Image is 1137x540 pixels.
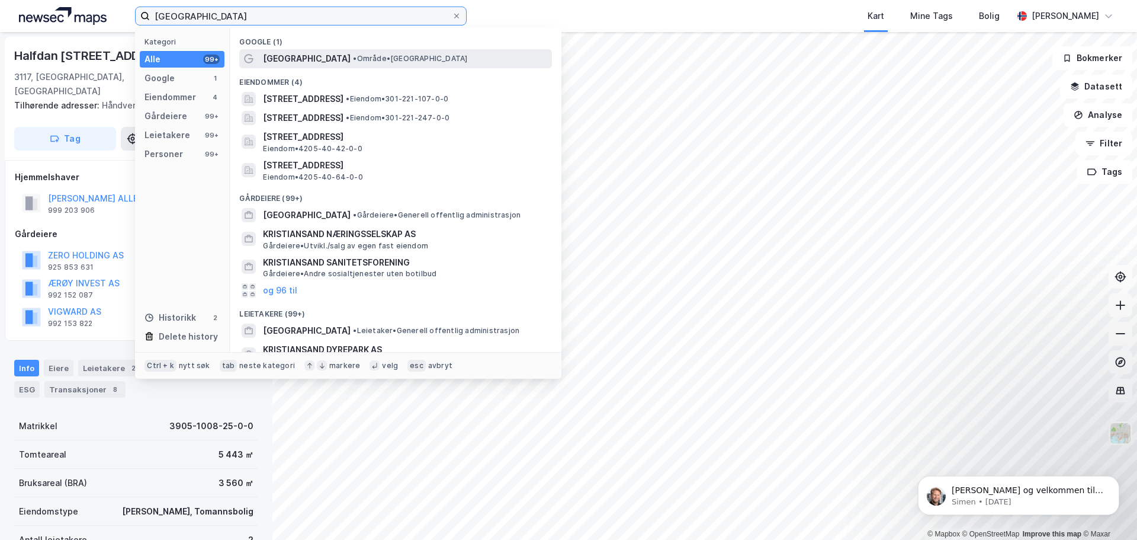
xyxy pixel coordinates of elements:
[144,311,196,325] div: Historikk
[203,55,220,64] div: 99+
[979,9,1000,23] div: Bolig
[19,504,78,519] div: Eiendomstype
[346,94,448,104] span: Eiendom • 301-221-107-0-0
[203,130,220,140] div: 99+
[144,52,160,66] div: Alle
[346,94,349,103] span: •
[353,54,467,63] span: Område • [GEOGRAPHIC_DATA]
[353,210,356,219] span: •
[14,70,163,98] div: 3117, [GEOGRAPHIC_DATA], [GEOGRAPHIC_DATA]
[19,7,107,25] img: logo.a4113a55bc3d86da70a041830d287a7e.svg
[346,113,449,123] span: Eiendom • 301-221-247-0-0
[263,144,362,154] span: Eiendom • 4205-40-42-0-0
[48,319,92,328] div: 992 153 822
[263,283,297,298] button: og 96 til
[263,92,343,106] span: [STREET_ADDRESS]
[15,170,258,184] div: Hjemmelshaver
[353,326,356,335] span: •
[353,210,521,220] span: Gårdeiere • Generell offentlig administrasjon
[329,361,360,370] div: markere
[263,158,547,172] span: [STREET_ADDRESS]
[203,149,220,159] div: 99+
[407,360,426,372] div: esc
[210,74,220,83] div: 1
[144,128,190,142] div: Leietakere
[144,360,176,372] div: Ctrl + k
[144,71,175,85] div: Google
[230,300,561,321] div: Leietakere (99+)
[14,98,249,113] div: Håndverkergaten 2
[230,28,561,49] div: Google (1)
[1032,9,1099,23] div: [PERSON_NAME]
[19,476,87,490] div: Bruksareal (BRA)
[428,361,452,370] div: avbryt
[263,343,547,357] span: KRISTIANSAND DYREPARK AS
[230,68,561,90] div: Eiendommer (4)
[44,381,126,398] div: Transaksjoner
[1064,103,1132,127] button: Analyse
[144,109,187,123] div: Gårdeiere
[210,313,220,322] div: 2
[239,361,295,370] div: neste kategori
[263,208,351,222] span: [GEOGRAPHIC_DATA]
[210,92,220,102] div: 4
[219,476,253,490] div: 3 560 ㎡
[150,7,452,25] input: Søk på adresse, matrikkel, gårdeiere, leietakere eller personer
[48,263,94,272] div: 925 853 631
[263,111,343,125] span: [STREET_ADDRESS]
[962,530,1020,538] a: OpenStreetMap
[346,113,349,122] span: •
[382,361,398,370] div: velg
[48,206,95,215] div: 999 203 906
[159,330,218,344] div: Delete history
[14,360,39,376] div: Info
[14,46,176,65] div: Halfdan [STREET_ADDRESS]
[1052,46,1132,70] button: Bokmerker
[14,381,40,398] div: ESG
[220,360,237,372] div: tab
[203,111,220,121] div: 99+
[910,9,953,23] div: Mine Tags
[1075,132,1132,155] button: Filter
[179,361,210,370] div: nytt søk
[263,269,436,279] span: Gårdeiere • Andre sosialtjenester uten botilbud
[169,419,253,433] div: 3905-1008-25-0-0
[353,54,356,63] span: •
[927,530,960,538] a: Mapbox
[868,9,884,23] div: Kart
[263,227,547,241] span: KRISTIANSAND NÆRINGSSELSKAP AS
[144,147,183,161] div: Personer
[263,130,547,144] span: [STREET_ADDRESS]
[230,184,561,206] div: Gårdeiere (99+)
[78,360,144,376] div: Leietakere
[144,37,224,46] div: Kategori
[15,227,258,241] div: Gårdeiere
[127,362,139,374] div: 2
[109,384,121,395] div: 8
[144,90,196,104] div: Eiendommer
[19,448,66,462] div: Tomteareal
[19,419,57,433] div: Matrikkel
[263,172,362,182] span: Eiendom • 4205-40-64-0-0
[14,127,116,151] button: Tag
[263,324,351,338] span: [GEOGRAPHIC_DATA]
[900,451,1137,534] iframe: Intercom notifications message
[219,448,253,462] div: 5 443 ㎡
[48,290,93,300] div: 992 152 087
[14,100,102,110] span: Tilhørende adresser:
[1077,160,1132,184] button: Tags
[263,241,428,251] span: Gårdeiere • Utvikl./salg av egen fast eiendom
[263,52,351,66] span: [GEOGRAPHIC_DATA]
[263,255,547,270] span: KRISTIANSAND SANITETSFORENING
[1060,75,1132,98] button: Datasett
[353,326,519,335] span: Leietaker • Generell offentlig administrasjon
[1109,422,1132,445] img: Z
[1023,530,1081,538] a: Improve this map
[44,360,73,376] div: Eiere
[122,504,253,519] div: [PERSON_NAME], Tomannsbolig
